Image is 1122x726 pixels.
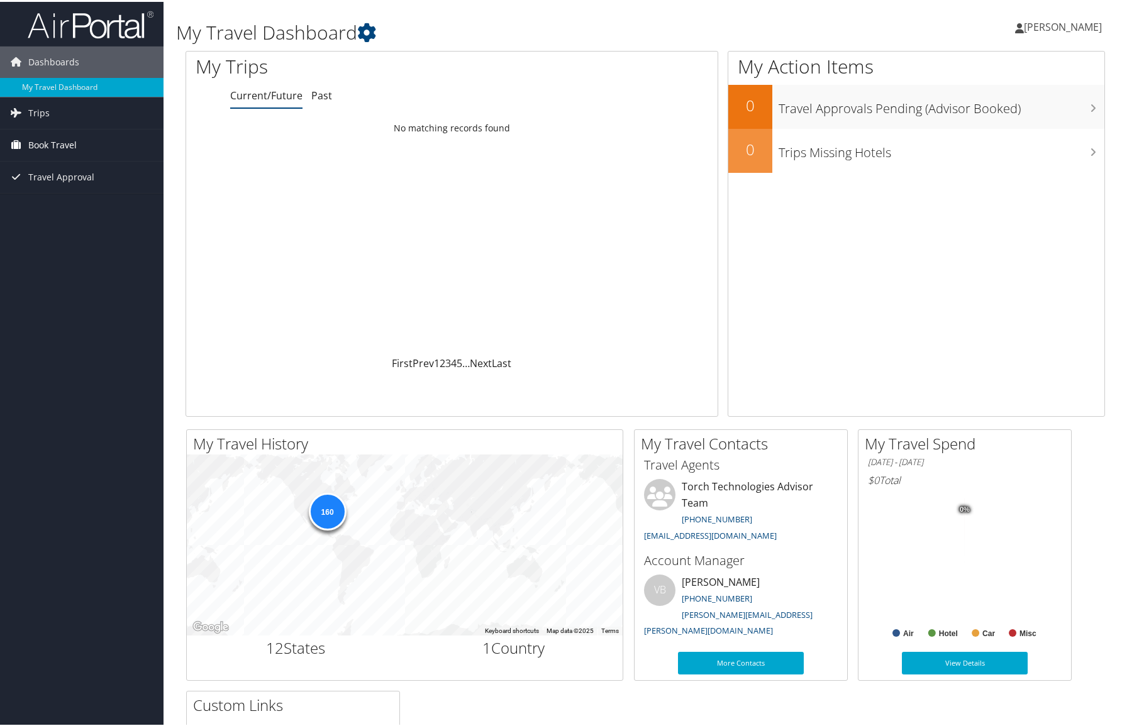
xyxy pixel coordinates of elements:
[641,431,847,453] h2: My Travel Contacts
[186,115,718,138] td: No matching records found
[728,127,1104,171] a: 0Trips Missing Hotels
[470,355,492,368] a: Next
[638,573,844,640] li: [PERSON_NAME]
[903,627,914,636] text: Air
[868,454,1062,466] h6: [DATE] - [DATE]
[485,625,539,634] button: Keyboard shortcuts
[644,573,675,604] div: VB
[678,650,804,673] a: More Contacts
[868,471,879,485] span: $0
[266,635,284,656] span: 12
[865,431,1071,453] h2: My Travel Spend
[868,471,1062,485] h6: Total
[196,52,487,78] h1: My Trips
[440,355,445,368] a: 2
[28,45,79,76] span: Dashboards
[434,355,440,368] a: 1
[644,528,777,539] a: [EMAIL_ADDRESS][DOMAIN_NAME]
[638,477,844,544] li: Torch Technologies Advisor Team
[728,93,772,114] h2: 0
[28,96,50,127] span: Trips
[308,491,346,529] div: 160
[939,627,958,636] text: Hotel
[960,504,970,512] tspan: 0%
[644,550,838,568] h3: Account Manager
[193,693,399,714] h2: Custom Links
[311,87,332,101] a: Past
[682,591,752,602] a: [PHONE_NUMBER]
[451,355,457,368] a: 4
[457,355,462,368] a: 5
[779,136,1104,160] h3: Trips Missing Hotels
[28,160,94,191] span: Travel Approval
[779,92,1104,116] h3: Travel Approvals Pending (Advisor Booked)
[193,431,623,453] h2: My Travel History
[196,635,396,657] h2: States
[601,625,619,632] a: Terms (opens in new tab)
[28,8,153,38] img: airportal-logo.png
[462,355,470,368] span: …
[414,635,614,657] h2: Country
[982,627,995,636] text: Car
[445,355,451,368] a: 3
[230,87,303,101] a: Current/Future
[392,355,413,368] a: First
[1019,627,1036,636] text: Misc
[644,454,838,472] h3: Travel Agents
[28,128,77,159] span: Book Travel
[547,625,594,632] span: Map data ©2025
[644,607,813,635] a: [PERSON_NAME][EMAIL_ADDRESS][PERSON_NAME][DOMAIN_NAME]
[492,355,511,368] a: Last
[728,83,1104,127] a: 0Travel Approvals Pending (Advisor Booked)
[190,617,231,634] img: Google
[728,137,772,158] h2: 0
[902,650,1028,673] a: View Details
[1024,18,1102,32] span: [PERSON_NAME]
[190,617,231,634] a: Open this area in Google Maps (opens a new window)
[728,52,1104,78] h1: My Action Items
[176,18,802,44] h1: My Travel Dashboard
[682,512,752,523] a: [PHONE_NUMBER]
[482,635,491,656] span: 1
[413,355,434,368] a: Prev
[1015,6,1114,44] a: [PERSON_NAME]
